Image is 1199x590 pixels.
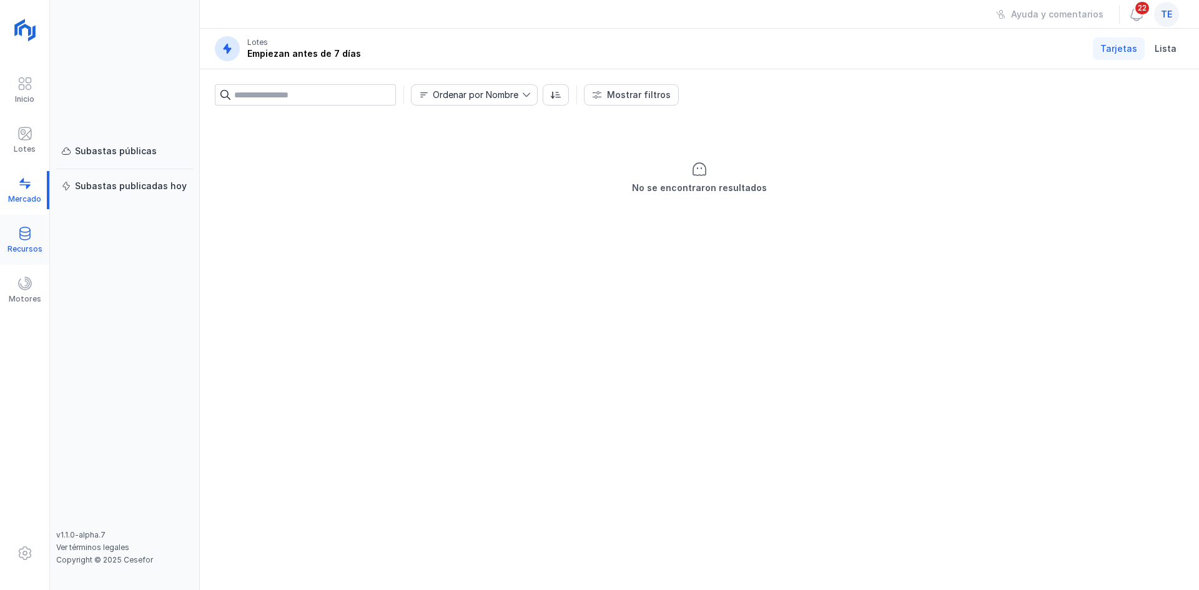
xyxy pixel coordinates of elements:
div: Ordenar por Nombre [433,91,518,99]
a: Subastas públicas [56,140,193,162]
div: Ayuda y comentarios [1011,8,1103,21]
span: 22 [1134,1,1150,16]
span: te [1161,8,1172,21]
div: Mostrar filtros [607,89,671,101]
div: Lotes [247,37,268,47]
div: v1.1.0-alpha.7 [56,530,193,540]
a: Tarjetas [1093,37,1145,60]
div: Lotes [14,144,36,154]
button: Ayuda y comentarios [988,4,1112,25]
img: logoRight.svg [9,14,41,46]
div: Motores [9,294,41,304]
span: Nombre [412,85,522,105]
div: Subastas públicas [75,145,157,157]
div: Subastas publicadas hoy [75,180,187,192]
span: Tarjetas [1100,42,1137,55]
span: Lista [1155,42,1177,55]
div: Empiezan antes de 7 días [247,47,361,60]
div: Recursos [7,244,42,254]
a: Lista [1147,37,1184,60]
a: Subastas publicadas hoy [56,175,193,197]
div: Copyright © 2025 Cesefor [56,555,193,565]
div: No se encontraron resultados [632,182,767,194]
div: Inicio [15,94,34,104]
a: Ver términos legales [56,543,129,552]
button: Mostrar filtros [584,84,679,106]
